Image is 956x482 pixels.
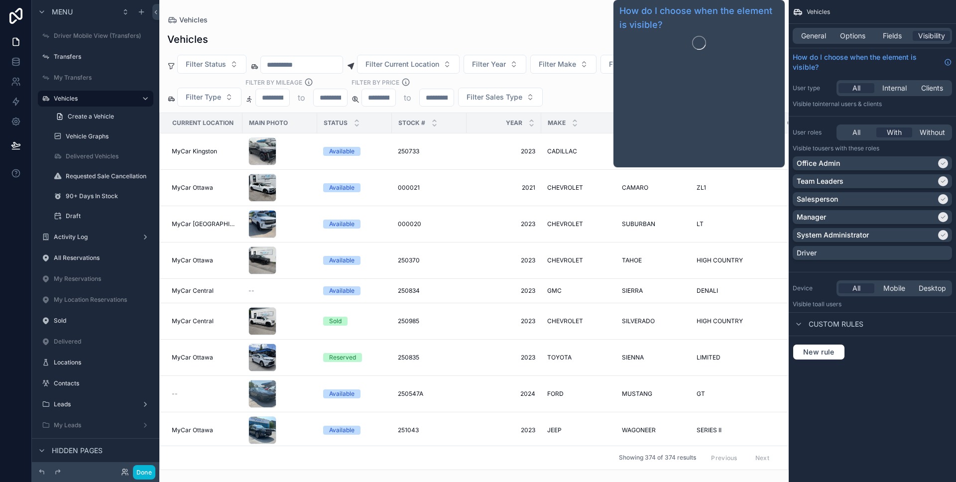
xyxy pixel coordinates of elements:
span: Custom rules [809,319,863,329]
label: Leads [54,400,137,408]
span: Hidden pages [52,446,103,456]
span: Main Photo [249,119,288,127]
span: Fields [883,31,902,41]
a: Create a Vehicle [50,109,153,124]
label: 90+ Days In Stock [66,192,151,200]
button: Done [133,465,155,480]
span: With [887,127,902,137]
a: How do I choose when the element is visible? [793,52,952,72]
span: Internal users & clients [818,100,882,108]
label: Sold [54,317,151,325]
span: Clients [921,83,943,93]
label: User roles [793,128,833,136]
label: User type [793,84,833,92]
label: Vehicle Graphs [66,132,151,140]
p: System Administrator [797,230,869,240]
label: Locations [54,359,151,366]
a: Sold [38,313,153,329]
a: Requested Sale Cancellation [50,168,153,184]
span: Stock # [398,119,425,127]
span: Make [548,119,566,127]
a: My Leads [38,417,153,433]
p: Visible to [793,144,952,152]
span: Options [840,31,865,41]
label: Delivered [54,338,151,346]
p: Visible to [793,300,952,308]
a: Activity Log [38,229,153,245]
span: Desktop [919,283,946,293]
span: Users with these roles [818,144,879,152]
span: Without [920,127,945,137]
label: Activity Log [54,233,137,241]
span: Create a Vehicle [68,113,114,120]
span: Current Location [172,119,234,127]
p: Salesperson [797,194,838,204]
span: Internal [882,83,907,93]
label: Draft [66,212,151,220]
span: General [801,31,826,41]
span: Mobile [883,283,905,293]
label: My Reservations [54,275,151,283]
span: Year [506,119,522,127]
span: New rule [799,348,838,357]
a: Contacts [38,375,153,391]
a: My Reservations [38,271,153,287]
label: My Leads [54,421,137,429]
p: Team Leaders [797,176,843,186]
span: All [852,127,860,137]
a: How do I choose when the element is visible? [619,4,779,32]
span: Showing 374 of 374 results [619,454,696,462]
span: Visibility [918,31,945,41]
label: Contacts [54,379,151,387]
a: Draft [50,208,153,224]
a: Vehicle Graphs [50,128,153,144]
p: Manager [797,212,826,222]
span: All [852,83,860,93]
label: Delivered Vehicles [66,152,151,160]
span: Vehicles [807,8,830,16]
a: Delivered [38,334,153,350]
p: Driver [797,248,817,258]
span: all users [818,300,841,308]
a: Leads [38,396,153,412]
span: How do I choose when the element is visible? [793,52,940,72]
label: Requested Sale Cancellation [66,172,151,180]
a: All Reservations [38,250,153,266]
span: Odometer [787,119,821,127]
p: Office Admin [797,158,840,168]
label: Device [793,284,833,292]
a: Locations [38,355,153,370]
span: Status [324,119,348,127]
p: Visible to [793,100,952,108]
button: New rule [793,344,845,360]
span: All [852,283,860,293]
iframe: Guide [619,54,779,163]
a: 90+ Days In Stock [50,188,153,204]
label: All Reservations [54,254,151,262]
a: Delivered Vehicles [50,148,153,164]
label: My Location Reservations [54,296,151,304]
a: My Location Reservations [38,292,153,308]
